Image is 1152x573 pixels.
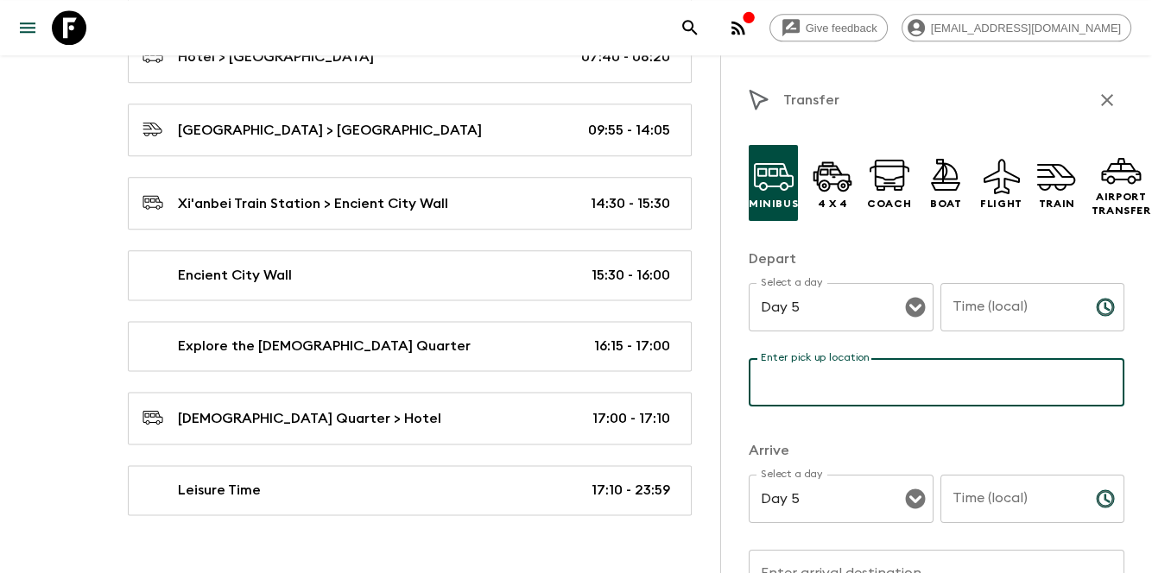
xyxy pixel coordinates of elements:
[178,265,292,286] p: Encient City Wall
[902,14,1131,41] div: [EMAIL_ADDRESS][DOMAIN_NAME]
[178,336,471,356] p: Explore the [DEMOGRAPHIC_DATA] Quarter
[749,249,1124,269] p: Depart
[178,120,482,141] p: [GEOGRAPHIC_DATA] > [GEOGRAPHIC_DATA]
[940,283,1082,331] input: hh:mm
[178,193,448,214] p: Xi'anbei Train Station > Encient City Wall
[128,250,692,300] a: Encient City Wall15:30 - 16:00
[749,197,798,211] p: Minibus
[1088,290,1123,324] button: Choose time
[592,480,670,501] p: 17:10 - 23:59
[588,120,670,141] p: 09:55 - 14:05
[128,177,692,230] a: Xi'anbei Train Station > Encient City Wall14:30 - 15:30
[761,275,822,290] label: Select a day
[178,47,374,67] p: Hotel > [GEOGRAPHIC_DATA]
[1039,197,1075,211] p: Train
[592,408,670,429] p: 17:00 - 17:10
[749,440,1124,461] p: Arrive
[940,475,1082,523] input: hh:mm
[921,22,1130,35] span: [EMAIL_ADDRESS][DOMAIN_NAME]
[903,487,927,511] button: Open
[128,30,692,83] a: Hotel > [GEOGRAPHIC_DATA]07:40 - 08:20
[796,22,887,35] span: Give feedback
[930,197,961,211] p: Boat
[673,10,707,45] button: search adventures
[1088,482,1123,516] button: Choose time
[903,295,927,319] button: Open
[178,408,441,429] p: [DEMOGRAPHIC_DATA] Quarter > Hotel
[128,321,692,371] a: Explore the [DEMOGRAPHIC_DATA] Quarter16:15 - 17:00
[769,14,888,41] a: Give feedback
[581,47,670,67] p: 07:40 - 08:20
[761,467,822,482] label: Select a day
[178,480,261,501] p: Leisure Time
[128,392,692,444] a: [DEMOGRAPHIC_DATA] Quarter > Hotel17:00 - 17:10
[10,10,45,45] button: menu
[594,336,670,356] p: 16:15 - 17:00
[761,350,870,365] label: Enter pick up location
[867,197,911,211] p: Coach
[783,90,839,110] p: Transfer
[818,197,848,211] p: 4 x 4
[128,465,692,515] a: Leisure Time17:10 - 23:59
[128,104,692,156] a: [GEOGRAPHIC_DATA] > [GEOGRAPHIC_DATA]09:55 - 14:05
[980,197,1022,211] p: Flight
[591,193,670,214] p: 14:30 - 15:30
[1092,190,1151,217] p: Airport Transfer
[592,265,670,286] p: 15:30 - 16:00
